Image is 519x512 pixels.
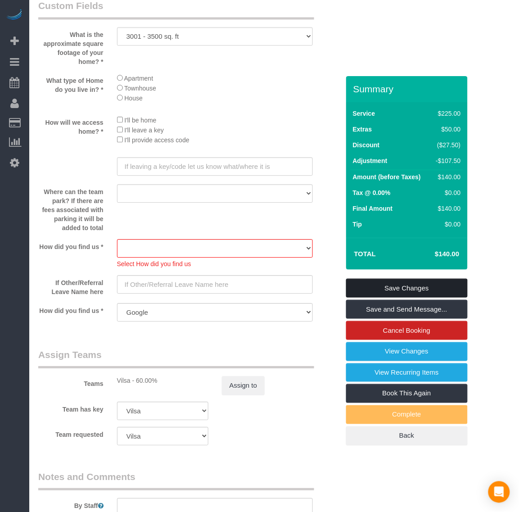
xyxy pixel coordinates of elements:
div: Vilsa - 60.00% [117,376,208,385]
div: $140.00 [433,172,461,181]
label: Team requested [32,427,110,439]
label: Teams [32,376,110,388]
label: How will we access home? * [32,115,110,136]
label: Extras [353,125,372,134]
a: Save and Send Message... [346,300,468,319]
div: ($27.50) [433,140,461,150]
label: What type of Home do you live in? * [32,73,110,94]
label: Team has key [32,402,110,414]
label: Service [353,109,375,118]
a: Back [346,426,468,445]
img: Automaid Logo [5,9,23,22]
div: Open Intercom Messenger [488,481,510,503]
div: Select How did you find us [117,258,313,268]
label: By Staff [32,498,110,510]
a: View Recurring Items [346,363,468,382]
label: Where can the team park? If there are fees associated with parking it will be added to total [32,184,110,232]
label: Discount [353,140,380,150]
a: Cancel Booking [346,321,468,340]
a: Save Changes [346,279,468,298]
button: Assign to [222,376,265,395]
input: If Other/Referral Leave Name here [117,275,313,294]
span: I'll provide access code [124,136,189,144]
div: -$107.50 [433,156,461,165]
div: $140.00 [433,204,461,213]
label: What is the approximate square footage of your home? * [32,27,110,66]
span: House [124,95,142,102]
div: $225.00 [433,109,461,118]
h4: $140.00 [408,250,459,258]
label: If Other/Referral Leave Name here [32,275,110,296]
span: I'll be home [124,117,156,124]
div: $0.00 [433,188,461,197]
span: Apartment [124,75,153,82]
div: $0.00 [433,220,461,229]
span: I'll leave a key [124,127,164,134]
label: Tip [353,220,362,229]
a: Book This Again [346,384,468,403]
span: Townhouse [124,85,156,92]
legend: Notes and Comments [38,470,314,490]
div: $50.00 [433,125,461,134]
label: Final Amount [353,204,393,213]
legend: Assign Teams [38,348,314,368]
label: Tax @ 0.00% [353,188,391,197]
label: Adjustment [353,156,388,165]
label: How did you find us * [32,303,110,315]
label: How did you find us * [32,239,110,251]
a: View Changes [346,342,468,361]
label: Amount (before Taxes) [353,172,421,181]
input: If leaving a key/code let us know what/where it is [117,157,313,176]
h3: Summary [353,84,463,94]
strong: Total [354,250,376,258]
